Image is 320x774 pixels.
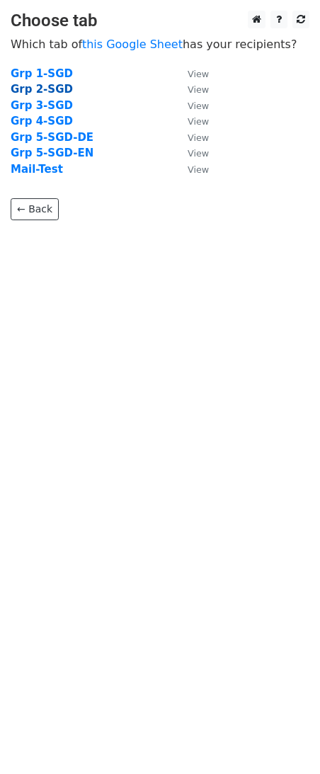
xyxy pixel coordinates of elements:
[11,147,93,159] a: Grp 5-SGD-EN
[188,132,209,143] small: View
[173,163,209,176] a: View
[249,706,320,774] iframe: Chat Widget
[11,131,93,144] a: Grp 5-SGD-DE
[11,99,73,112] a: Grp 3-SGD
[11,198,59,220] a: ← Back
[188,84,209,95] small: View
[11,163,63,176] a: Mail-Test
[11,67,73,80] a: Grp 1-SGD
[188,101,209,111] small: View
[173,131,209,144] a: View
[173,99,209,112] a: View
[188,148,209,159] small: View
[173,115,209,127] a: View
[188,116,209,127] small: View
[82,38,183,51] a: this Google Sheet
[173,67,209,80] a: View
[11,11,309,31] h3: Choose tab
[173,83,209,96] a: View
[11,115,73,127] a: Grp 4-SGD
[188,164,209,175] small: View
[188,69,209,79] small: View
[11,37,309,52] p: Which tab of has your recipients?
[11,83,73,96] a: Grp 2-SGD
[173,147,209,159] a: View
